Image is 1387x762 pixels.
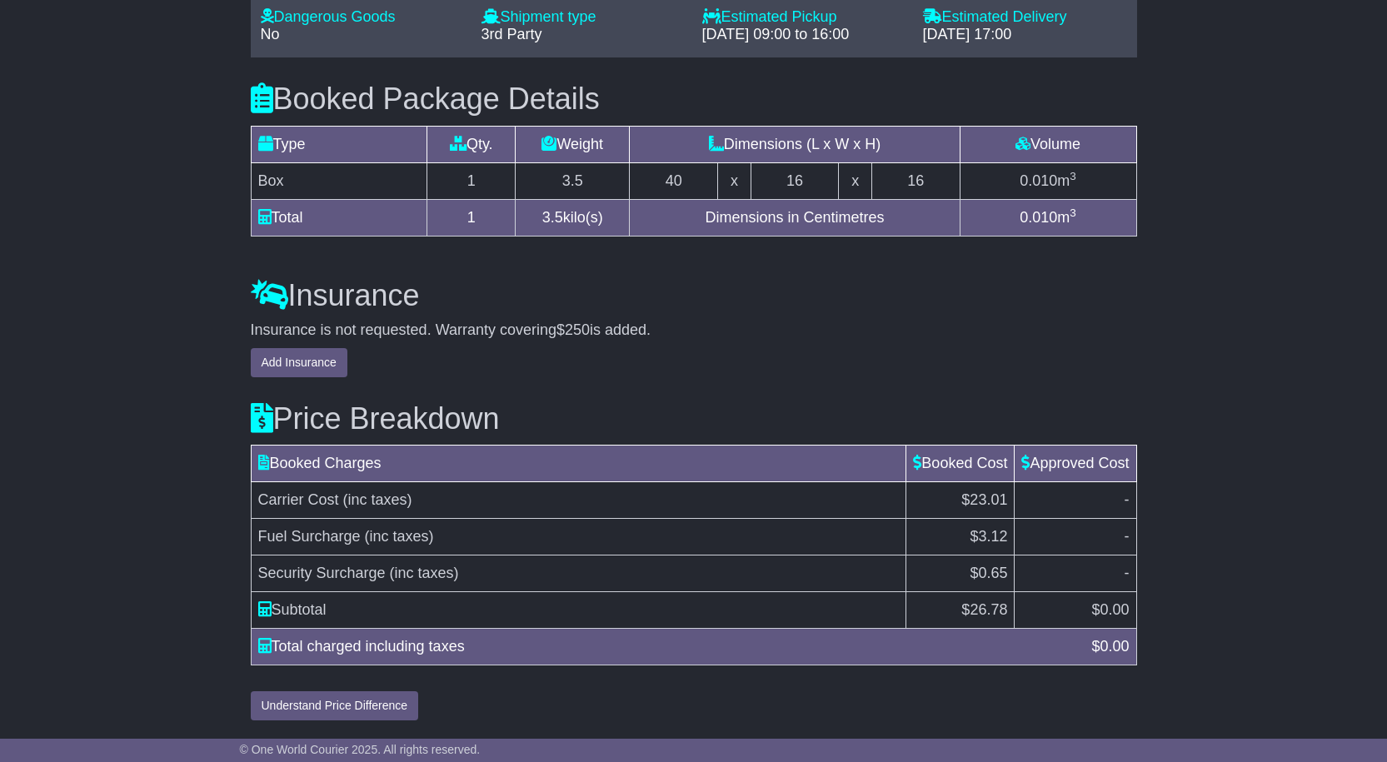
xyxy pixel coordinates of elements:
[1015,592,1136,629] td: $
[751,162,839,199] td: 16
[427,162,516,199] td: 1
[970,565,1007,581] span: $0.65
[961,491,1007,508] span: $23.01
[365,528,434,545] span: (inc taxes)
[1070,170,1076,182] sup: 3
[1100,601,1129,618] span: 0.00
[427,199,516,236] td: 1
[251,402,1137,436] h3: Price Breakdown
[427,126,516,162] td: Qty.
[251,592,906,629] td: Subtotal
[258,565,386,581] span: Security Surcharge
[481,8,686,27] div: Shipment type
[970,601,1007,618] span: 26.78
[630,126,960,162] td: Dimensions (L x W x H)
[970,528,1007,545] span: $3.12
[1125,491,1130,508] span: -
[251,321,1137,340] div: Insurance is not requested. Warranty covering is added.
[516,199,630,236] td: kilo(s)
[923,26,1127,44] div: [DATE] 17:00
[960,126,1136,162] td: Volume
[261,26,280,42] span: No
[1020,172,1057,189] span: 0.010
[960,199,1136,236] td: m
[258,528,361,545] span: Fuel Surcharge
[1020,209,1057,226] span: 0.010
[906,446,1015,482] td: Booked Cost
[906,592,1015,629] td: $
[250,635,1084,658] div: Total charged including taxes
[240,743,481,756] span: © One World Courier 2025. All rights reserved.
[258,491,339,508] span: Carrier Cost
[1100,638,1129,655] span: 0.00
[630,199,960,236] td: Dimensions in Centimetres
[251,199,427,236] td: Total
[390,565,459,581] span: (inc taxes)
[251,82,1137,116] h3: Booked Package Details
[702,26,906,44] div: [DATE] 09:00 to 16:00
[516,162,630,199] td: 3.5
[1015,446,1136,482] td: Approved Cost
[1125,528,1130,545] span: -
[1125,565,1130,581] span: -
[871,162,960,199] td: 16
[960,162,1136,199] td: m
[251,348,347,377] button: Add Insurance
[1070,207,1076,219] sup: 3
[923,8,1127,27] div: Estimated Delivery
[251,446,906,482] td: Booked Charges
[556,321,590,338] span: $250
[251,279,1137,312] h3: Insurance
[1083,635,1137,658] div: $
[251,691,419,720] button: Understand Price Difference
[516,126,630,162] td: Weight
[702,8,906,27] div: Estimated Pickup
[251,126,427,162] td: Type
[343,491,412,508] span: (inc taxes)
[251,162,427,199] td: Box
[261,8,465,27] div: Dangerous Goods
[630,162,718,199] td: 40
[481,26,542,42] span: 3rd Party
[839,162,871,199] td: x
[718,162,751,199] td: x
[542,209,563,226] span: 3.5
